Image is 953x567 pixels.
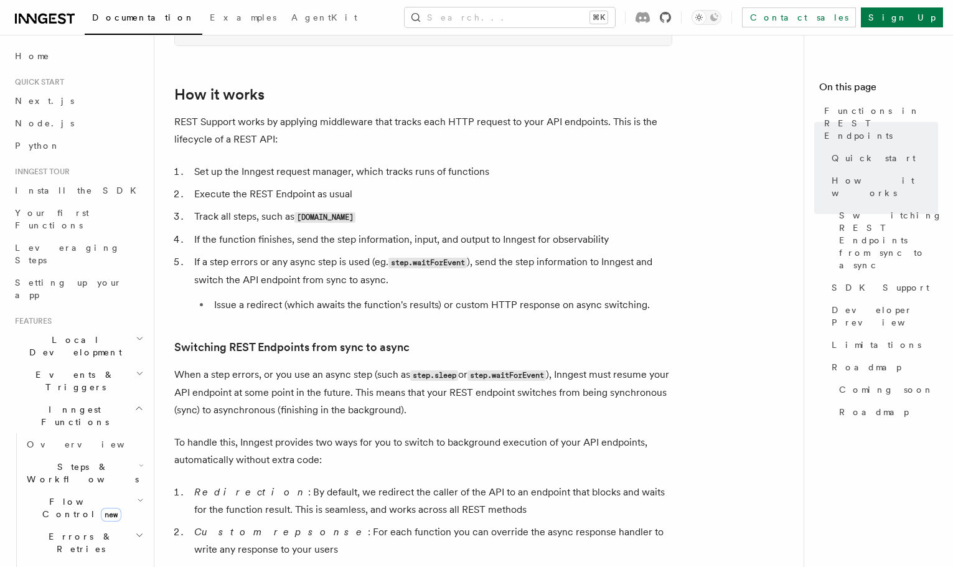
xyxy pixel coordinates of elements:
span: Local Development [10,334,136,358]
li: If the function finishes, send the step information, input, and output to Inngest for observability [190,231,672,248]
a: Quick start [827,147,938,169]
span: Switching REST Endpoints from sync to async [839,209,942,271]
span: Quick start [832,152,916,164]
a: Coming soon [834,378,938,401]
a: How it works [174,86,265,103]
a: Functions in REST Endpoints [819,100,938,147]
a: Sign Up [861,7,943,27]
span: Overview [27,439,155,449]
span: Examples [210,12,276,22]
span: Documentation [92,12,195,22]
button: Inngest Functions [10,398,146,433]
p: To handle this, Inngest provides two ways for you to switch to background execution of your API e... [174,434,672,469]
button: Flow Controlnew [22,490,146,525]
a: Roadmap [827,356,938,378]
a: Contact sales [742,7,856,27]
button: Events & Triggers [10,363,146,398]
code: step.waitForEvent [467,370,546,381]
a: Limitations [827,334,938,356]
code: step.waitForEvent [388,258,467,268]
a: Examples [202,4,284,34]
em: Redirection [194,486,308,498]
a: Leveraging Steps [10,237,146,271]
span: Flow Control [22,495,137,520]
a: Developer Preview [827,299,938,334]
p: When a step errors, or you use an async step (such as or ), Inngest must resume your API endpoint... [174,366,672,419]
span: Limitations [832,339,921,351]
span: Setting up your app [15,278,122,300]
a: Overview [22,433,146,456]
span: Inngest tour [10,167,70,177]
span: Features [10,316,52,326]
span: Install the SDK [15,185,144,195]
a: Next.js [10,90,146,112]
button: Errors & Retries [22,525,146,560]
a: Node.js [10,112,146,134]
span: Leveraging Steps [15,243,120,265]
span: Coming soon [839,383,934,396]
span: Roadmap [839,406,909,418]
a: Home [10,45,146,67]
em: Custom repsonse [194,526,368,538]
li: : By default, we redirect the caller of the API to an endpoint that blocks and waits for the func... [190,484,672,518]
kbd: ⌘K [590,11,608,24]
a: Setting up your app [10,271,146,306]
a: How it works [827,169,938,204]
span: SDK Support [832,281,929,294]
button: Toggle dark mode [692,10,721,25]
a: Roadmap [834,401,938,423]
li: Set up the Inngest request manager, which tracks runs of functions [190,163,672,180]
span: Functions in REST Endpoints [824,105,938,142]
li: If a step errors or any async step is used (eg. ), send the step information to Inngest and switc... [190,253,672,314]
span: Developer Preview [832,304,938,329]
a: Python [10,134,146,157]
a: Install the SDK [10,179,146,202]
li: : For each function you can override the async response handler to write any response to your users [190,523,672,558]
code: [DOMAIN_NAME] [294,212,355,223]
li: Track all steps, such as [190,208,672,226]
span: How it works [832,174,938,199]
span: new [101,508,121,522]
a: Switching REST Endpoints from sync to async [834,204,938,276]
button: Steps & Workflows [22,456,146,490]
button: Local Development [10,329,146,363]
a: Switching REST Endpoints from sync to async [174,339,410,356]
code: step.sleep [410,370,458,381]
span: Python [15,141,60,151]
a: SDK Support [827,276,938,299]
span: Node.js [15,118,74,128]
a: AgentKit [284,4,365,34]
span: Errors & Retries [22,530,135,555]
span: Home [15,50,50,62]
span: Events & Triggers [10,368,136,393]
span: AgentKit [291,12,357,22]
span: Roadmap [832,361,901,373]
a: Your first Functions [10,202,146,237]
span: Inngest Functions [10,403,134,428]
p: REST Support works by applying middleware that tracks each HTTP request to your API endpoints. Th... [174,113,672,148]
span: Quick start [10,77,64,87]
h4: On this page [819,80,938,100]
li: Execute the REST Endpoint as usual [190,185,672,203]
span: Your first Functions [15,208,89,230]
li: Issue a redirect (which awaits the function's results) or custom HTTP response on async switching. [210,296,672,314]
span: Next.js [15,96,74,106]
button: Search...⌘K [405,7,615,27]
a: Documentation [85,4,202,35]
span: Steps & Workflows [22,461,139,485]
